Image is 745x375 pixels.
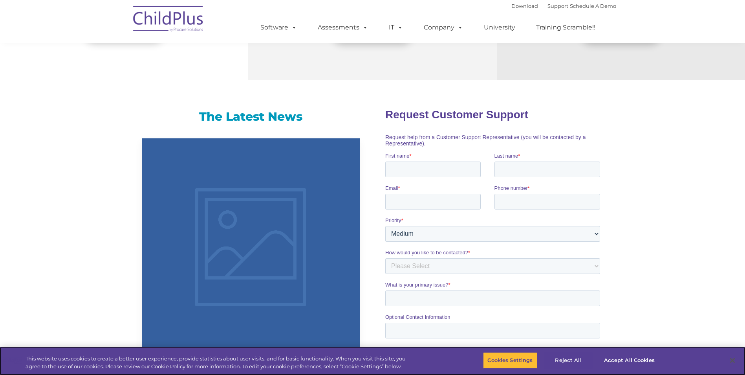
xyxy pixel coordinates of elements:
[547,3,568,9] a: Support
[528,20,603,35] a: Training Scramble!!
[253,20,305,35] a: Software
[483,352,537,369] button: Cookies Settings
[724,352,741,369] button: Close
[416,20,471,35] a: Company
[600,352,659,369] button: Accept All Cookies
[511,3,538,9] a: Download
[381,20,411,35] a: IT
[476,20,523,35] a: University
[570,3,616,9] a: Schedule A Demo
[129,0,208,40] img: ChildPlus by Procare Solutions
[26,355,410,370] div: This website uses cookies to create a better user experience, provide statistics about user visit...
[511,3,616,9] font: |
[310,20,376,35] a: Assessments
[544,352,593,369] button: Reject All
[142,109,360,125] h3: The Latest News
